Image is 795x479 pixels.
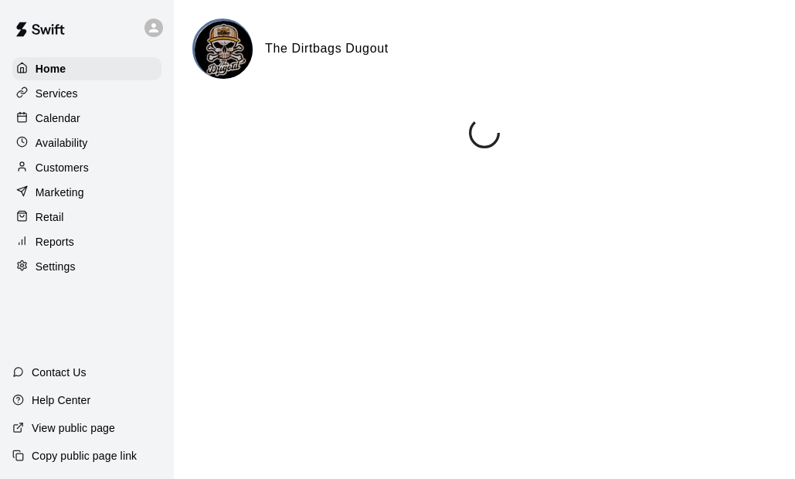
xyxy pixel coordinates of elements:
p: View public page [32,420,115,436]
p: Help Center [32,392,90,408]
img: The Dirtbags Dugout logo [195,21,253,79]
p: Reports [36,234,74,250]
a: Calendar [12,107,161,130]
p: Home [36,61,66,76]
p: Settings [36,259,76,274]
p: Contact Us [32,365,87,380]
h6: The Dirtbags Dugout [265,39,389,59]
a: Settings [12,255,161,278]
a: Retail [12,206,161,229]
a: Marketing [12,181,161,204]
a: Availability [12,131,161,155]
p: Marketing [36,185,84,200]
p: Availability [36,135,88,151]
a: Reports [12,230,161,253]
p: Services [36,86,78,101]
p: Copy public page link [32,448,137,464]
p: Customers [36,160,89,175]
a: Services [12,82,161,105]
p: Retail [36,209,64,225]
p: Calendar [36,110,80,126]
a: Customers [12,156,161,179]
a: Home [12,57,161,80]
